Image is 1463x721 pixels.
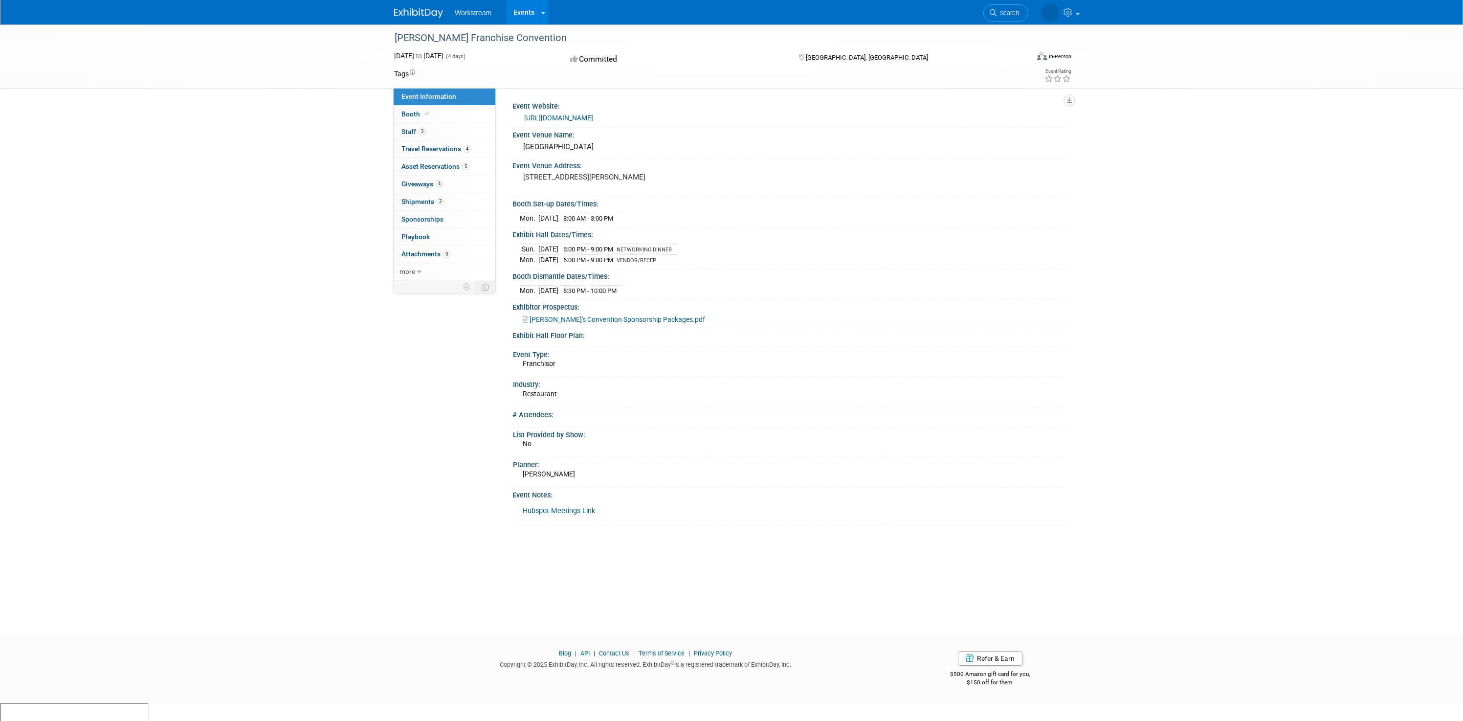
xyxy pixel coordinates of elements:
a: Privacy Policy [694,650,732,657]
div: Booth Set-up Dates/Times: [512,197,1069,209]
a: Shipments2 [394,193,495,210]
span: | [573,650,579,657]
span: 6:00 PM - 9:00 PM [563,246,613,253]
div: Event Notes: [512,488,1069,500]
div: $150 off for them. [911,678,1069,687]
td: [DATE] [538,254,558,265]
div: Event Type: [513,347,1064,360]
div: List Provided by Show: [513,428,1064,440]
i: Booth reservation complete [424,111,429,116]
span: Travel Reservations [401,145,471,153]
div: # Attendees: [512,407,1069,420]
span: Attachments [401,250,450,258]
a: Giveaways4 [394,176,495,193]
a: Refer & Earn [958,651,1022,666]
span: more [399,268,415,275]
div: Event Venue Name: [512,128,1069,140]
span: Event Information [401,92,456,100]
a: Travel Reservations4 [394,140,495,158]
div: Event Venue Address: [512,158,1069,171]
span: [GEOGRAPHIC_DATA], [GEOGRAPHIC_DATA] [806,54,928,61]
span: [DATE] [DATE] [394,52,443,60]
a: Asset Reservations5 [394,158,495,175]
td: Mon. [520,213,538,224]
span: Playbook [401,233,430,241]
div: Exhibitor Prospectus: [512,300,1069,312]
span: Search [997,9,1019,17]
img: ExhibitDay [394,8,443,18]
span: | [591,650,598,657]
span: (4 days) [445,53,465,60]
span: NETWORKING DINNER [617,247,672,253]
span: 3 [419,128,426,135]
span: Workstream [455,9,491,17]
span: [PERSON_NAME]'s Convention Sponsorship Packages.pdf [530,315,705,323]
div: Industry: [513,377,1064,389]
img: Format-Inperson.png [1037,52,1047,60]
div: [PERSON_NAME] Franchise Convention [391,29,1014,47]
span: Booth [401,110,431,118]
span: Shipments [401,198,444,205]
a: Attachments9 [394,246,495,263]
span: 8:00 AM - 3:00 PM [563,215,613,222]
a: API [580,650,590,657]
span: 2 [437,198,444,205]
td: Toggle Event Tabs [476,281,496,293]
pre: [STREET_ADDRESS][PERSON_NAME] [523,173,733,181]
div: Event Rating [1044,69,1071,74]
span: Asset Reservations [401,162,469,170]
div: Booth Dismantle Dates/Times: [512,269,1069,281]
a: Hubspot Meetings Link [523,507,595,515]
a: more [394,263,495,280]
img: Josh Lu [1041,3,1060,22]
span: Franchisor [523,360,555,367]
span: Sponsorships [401,215,443,223]
a: Playbook [394,228,495,246]
a: Blog [559,650,571,657]
span: VENDOR/RECEP [617,257,656,264]
div: Event Format [971,51,1071,66]
a: Staff3 [394,123,495,140]
span: Giveaways [401,180,443,188]
span: 8:30 PM - 10:00 PM [563,287,617,294]
span: 5 [462,163,469,170]
td: Personalize Event Tab Strip [459,281,476,293]
div: In-Person [1048,53,1071,60]
td: Mon. [520,286,538,296]
a: Event Information [394,88,495,105]
a: Sponsorships [394,211,495,228]
a: Contact Us [599,650,629,657]
a: Terms of Service [639,650,685,657]
span: | [686,650,692,657]
span: 4 [436,180,443,187]
div: $500 Amazon gift card for you, [911,664,1069,686]
a: Search [983,4,1028,22]
td: Tags [394,69,415,79]
td: [DATE] [538,244,558,255]
a: Booth [394,106,495,123]
span: 9 [443,250,450,258]
td: Sun. [520,244,538,255]
div: [GEOGRAPHIC_DATA] [520,139,1062,155]
div: Committed [567,51,783,68]
span: 6:00 PM - 9:00 PM [563,256,613,264]
a: [URL][DOMAIN_NAME] [524,114,593,122]
span: 4 [464,145,471,153]
div: Planner: [513,457,1064,470]
a: [PERSON_NAME]'s Convention Sponsorship Packages.pdf [523,315,705,323]
span: to [414,52,423,60]
span: Restaurant [523,390,557,398]
span: | [631,650,637,657]
div: Event Website: [512,99,1069,111]
div: Copyright © 2025 ExhibitDay, Inc. All rights reserved. ExhibitDay is a registered trademark of Ex... [394,658,897,669]
span: Staff [401,128,426,135]
span: No [523,440,532,448]
span: [PERSON_NAME] [523,470,575,478]
td: [DATE] [538,213,558,224]
sup: ® [671,660,674,666]
td: Mon. [520,254,538,265]
div: Exhibit Hall Dates/Times: [512,227,1069,240]
div: Exhibit Hall Floor Plan: [512,328,1069,340]
td: [DATE] [538,286,558,296]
